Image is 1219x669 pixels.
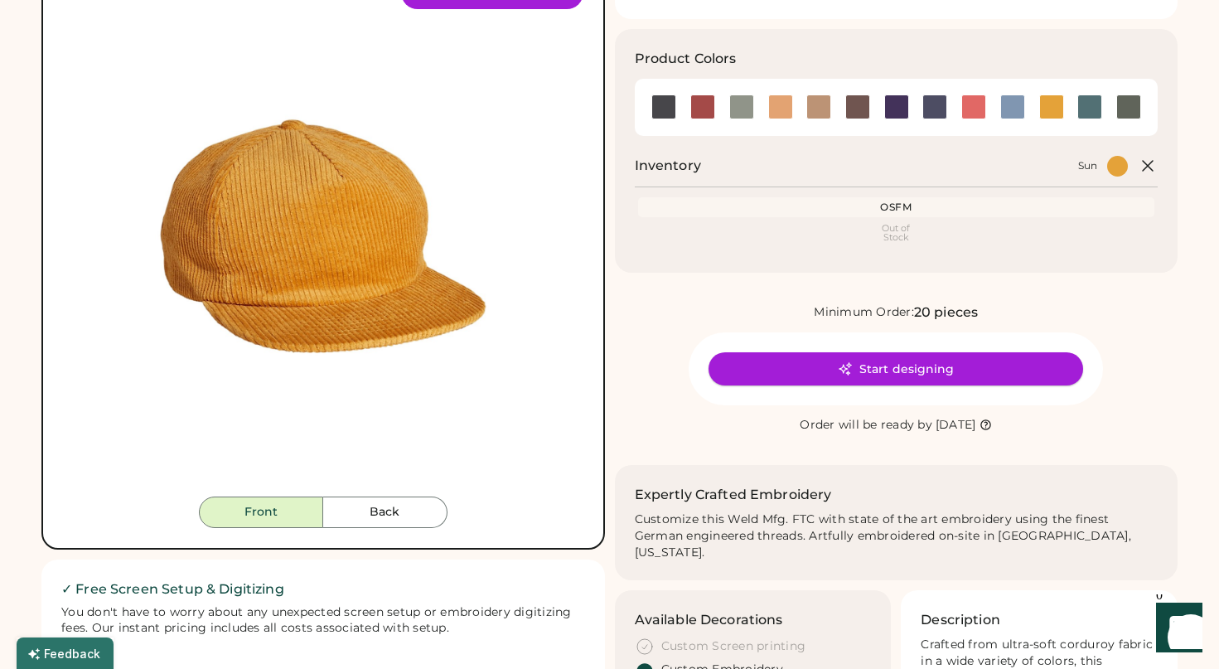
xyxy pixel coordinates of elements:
[661,638,806,655] div: Custom Screen printing
[800,417,932,434] div: Order will be ready by
[199,497,323,528] button: Front
[61,604,585,637] div: You don't have to worry about any unexpected screen setup or embroidery digitizing fees. Our inst...
[635,156,701,176] h2: Inventory
[641,201,1152,214] div: OSFM
[1078,159,1097,172] div: Sun
[635,485,832,505] h2: Expertly Crafted Embroidery
[914,303,978,322] div: 20 pieces
[61,579,585,599] h2: ✓ Free Screen Setup & Digitizing
[641,224,1152,242] div: Out of Stock
[323,497,447,528] button: Back
[936,417,976,434] div: [DATE]
[814,304,914,321] div: Minimum Order:
[635,511,1159,561] div: Customize this Weld Mfg. FTC with state of the art embroidery using the finest German engineered ...
[635,610,783,630] h3: Available Decorations
[921,610,1000,630] h3: Description
[635,49,737,69] h3: Product Colors
[709,352,1083,385] button: Start designing
[1140,594,1212,666] iframe: Front Chat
